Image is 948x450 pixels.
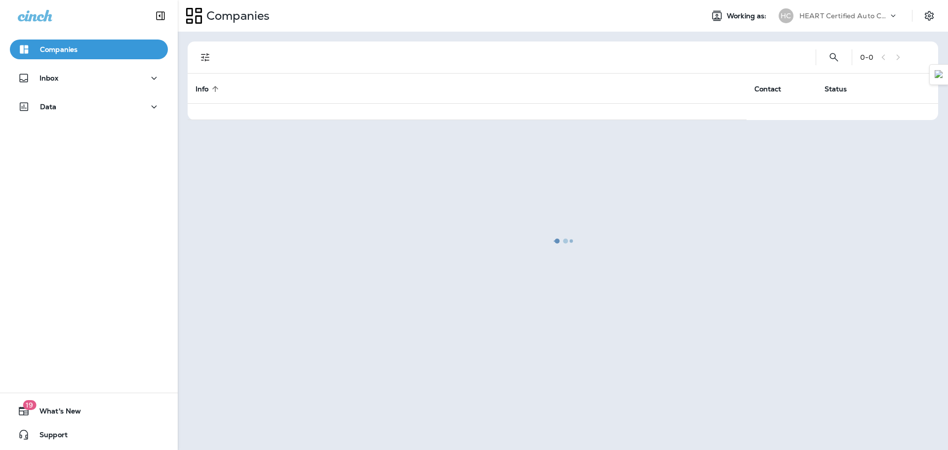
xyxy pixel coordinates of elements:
[779,8,793,23] div: HC
[202,8,270,23] p: Companies
[920,7,938,25] button: Settings
[23,400,36,410] span: 19
[10,97,168,117] button: Data
[30,431,68,443] span: Support
[10,401,168,421] button: 19What's New
[727,12,769,20] span: Working as:
[935,70,944,79] img: Detect Auto
[30,407,81,419] span: What's New
[40,103,57,111] p: Data
[40,45,78,53] p: Companies
[10,68,168,88] button: Inbox
[10,40,168,59] button: Companies
[39,74,58,82] p: Inbox
[799,12,888,20] p: HEART Certified Auto Care
[10,425,168,445] button: Support
[147,6,174,26] button: Collapse Sidebar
